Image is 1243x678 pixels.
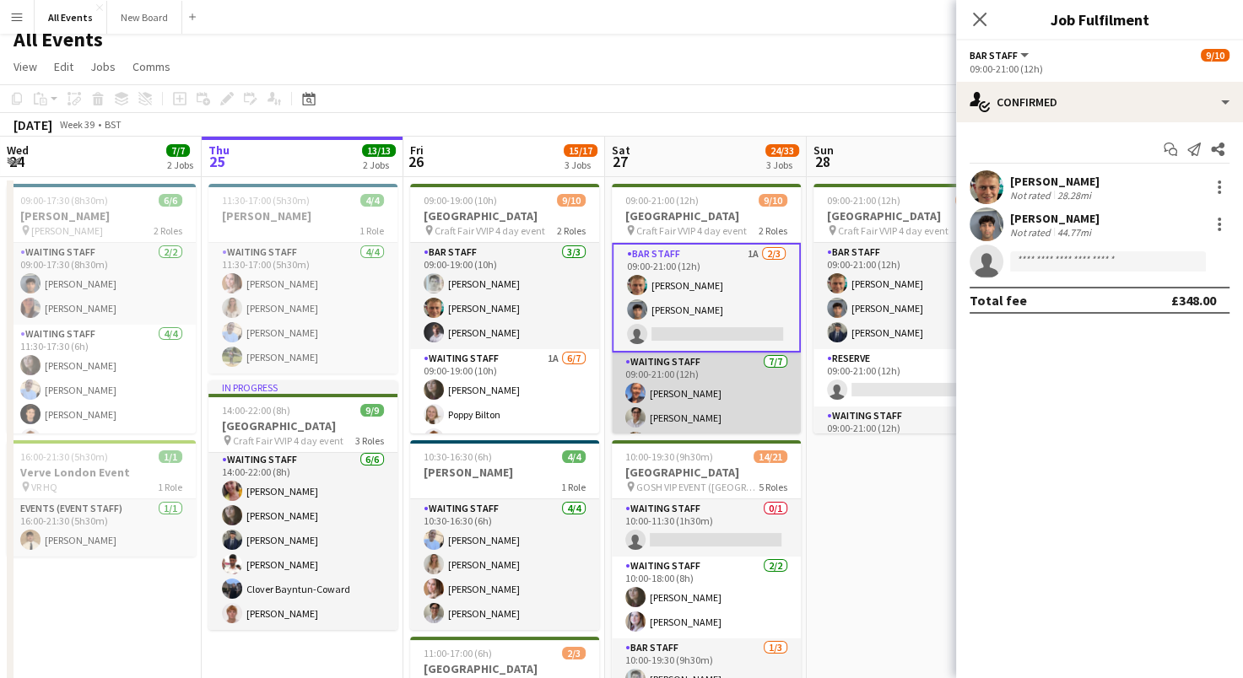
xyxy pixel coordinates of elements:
span: 28 [811,152,834,171]
h3: Job Fulfilment [956,8,1243,30]
span: View [14,59,37,74]
span: 2 Roles [557,224,586,237]
div: £348.00 [1171,292,1216,309]
span: 9/10 [759,194,787,207]
app-card-role: Reserve0/109:00-21:00 (12h) [813,349,1003,406]
div: [PERSON_NAME] [1010,211,1100,226]
span: 10:00-19:30 (9h30m) [625,450,713,463]
app-job-card: 09:00-21:00 (12h)10/11[GEOGRAPHIC_DATA] Craft Fair VVIP 4 day event3 RolesBar Staff3/309:00-21:00... [813,184,1003,433]
h3: [GEOGRAPHIC_DATA] [813,208,1003,223]
span: Craft Fair VVIP 4 day event [838,224,948,237]
div: 28.28mi [1054,189,1094,202]
app-card-role: Waiting Staff2/209:00-17:30 (8h30m)[PERSON_NAME][PERSON_NAME] [7,243,196,325]
h3: [GEOGRAPHIC_DATA] [612,465,801,480]
app-card-role: Bar Staff3/309:00-21:00 (12h)[PERSON_NAME][PERSON_NAME][PERSON_NAME] [813,243,1003,349]
div: 44.77mi [1054,226,1094,239]
app-card-role: Waiting Staff2/210:00-18:00 (8h)[PERSON_NAME][PERSON_NAME] [612,557,801,638]
div: Total fee [970,292,1027,309]
button: Bar Staff [970,49,1031,62]
div: [PERSON_NAME] [1010,174,1100,189]
span: 09:00-19:00 (10h) [424,194,497,207]
span: 6/6 [159,194,182,207]
app-card-role: Bar Staff3/309:00-19:00 (10h)[PERSON_NAME][PERSON_NAME][PERSON_NAME] [410,243,599,349]
span: 2 Roles [154,224,182,237]
h3: Verve London Event [7,465,196,480]
span: 13/13 [362,144,396,157]
h3: [GEOGRAPHIC_DATA] [208,418,397,433]
span: 1 Role [561,481,586,493]
app-card-role: Waiting Staff0/110:00-11:30 (1h30m) [612,499,801,557]
span: 4/4 [360,194,384,207]
span: 11:30-17:00 (5h30m) [222,194,310,207]
span: 1/1 [159,450,182,463]
button: New Board [107,1,182,34]
span: Sun [813,143,834,158]
span: 9/10 [557,194,586,207]
span: GOSH VIP EVENT ([GEOGRAPHIC_DATA][PERSON_NAME]) [636,481,759,493]
div: Not rated [1010,189,1054,202]
a: Edit [47,56,80,78]
span: Sat [612,143,630,158]
app-card-role: Waiting Staff7/709:00-21:00 (12h)[PERSON_NAME][PERSON_NAME][PERSON_NAME] ([PERSON_NAME] [612,352,801,562]
app-card-role: Waiting Staff4/411:30-17:30 (6h)[PERSON_NAME][PERSON_NAME][PERSON_NAME][PERSON_NAME] [7,325,196,455]
span: 2/3 [562,647,586,659]
div: 09:00-17:30 (8h30m)6/6[PERSON_NAME] [PERSON_NAME]2 RolesWaiting Staff2/209:00-17:30 (8h30m)[PERSO... [7,184,196,433]
span: Thu [208,143,230,158]
app-card-role: Waiting Staff4/411:30-17:00 (5h30m)[PERSON_NAME][PERSON_NAME][PERSON_NAME][PERSON_NAME] [208,243,397,374]
span: 27 [609,152,630,171]
span: VR HQ [31,481,57,493]
span: 1 Role [359,224,384,237]
span: Bar Staff [970,49,1018,62]
span: 09:00-21:00 (12h) [827,194,900,207]
app-job-card: 11:30-17:00 (5h30m)4/4[PERSON_NAME]1 RoleWaiting Staff4/411:30-17:00 (5h30m)[PERSON_NAME][PERSON_... [208,184,397,374]
span: 9/9 [360,404,384,417]
span: Comms [132,59,170,74]
app-job-card: 10:30-16:30 (6h)4/4[PERSON_NAME]1 RoleWaiting Staff4/410:30-16:30 (6h)[PERSON_NAME][PERSON_NAME][... [410,440,599,630]
button: All Events [35,1,107,34]
div: 16:00-21:30 (5h30m)1/1Verve London Event VR HQ1 RoleEvents (Event Staff)1/116:00-21:30 (5h30m)[PE... [7,440,196,557]
span: 16:00-21:30 (5h30m) [20,450,108,463]
div: In progress [208,380,397,394]
span: Edit [54,59,73,74]
h3: [GEOGRAPHIC_DATA] [612,208,801,223]
span: 26 [408,152,424,171]
span: 24/33 [765,144,799,157]
span: 3 Roles [355,434,384,447]
app-card-role: Waiting Staff4/410:30-16:30 (6h)[PERSON_NAME][PERSON_NAME][PERSON_NAME][PERSON_NAME] [410,499,599,630]
h3: [GEOGRAPHIC_DATA] [410,661,599,676]
app-card-role: Waiting Staff1A6/709:00-19:00 (10h)[PERSON_NAME]Poppy Bilton[PERSON_NAME] [410,349,599,553]
div: 3 Jobs [565,159,597,171]
span: 25 [206,152,230,171]
app-card-role: Events (Event Staff)1/116:00-21:30 (5h30m)[PERSON_NAME] [7,499,196,557]
a: View [7,56,44,78]
h1: All Events [14,27,103,52]
span: 7/7 [166,144,190,157]
app-job-card: 09:00-19:00 (10h)9/10[GEOGRAPHIC_DATA] Craft Fair VVIP 4 day event2 RolesBar Staff3/309:00-19:00 ... [410,184,599,433]
div: 2 Jobs [167,159,193,171]
app-job-card: In progress14:00-22:00 (8h)9/9[GEOGRAPHIC_DATA] Craft Fair VVIP 4 day event3 Roles[PERSON_NAME]Re... [208,380,397,630]
span: 9/10 [1201,49,1229,62]
span: Craft Fair VVIP 4 day event [233,434,343,447]
div: 3 Jobs [766,159,798,171]
span: Wed [7,143,29,158]
span: Craft Fair VVIP 4 day event [435,224,545,237]
div: Not rated [1010,226,1054,239]
div: BST [105,118,122,131]
h3: [PERSON_NAME] [208,208,397,223]
span: 5 Roles [759,481,787,493]
app-card-role: Bar Staff1A2/309:00-21:00 (12h)[PERSON_NAME][PERSON_NAME] [612,243,801,352]
span: 09:00-17:30 (8h30m) [20,194,108,207]
span: Craft Fair VVIP 4 day event [636,224,747,237]
span: 14/21 [754,450,787,463]
h3: [PERSON_NAME] [410,465,599,480]
app-card-role: Waiting Staff6/614:00-22:00 (8h)[PERSON_NAME][PERSON_NAME][PERSON_NAME][PERSON_NAME]Clover Bayntu... [208,450,397,630]
h3: [PERSON_NAME] [7,208,196,223]
span: 15/17 [564,144,597,157]
div: 09:00-21:00 (12h) [970,62,1229,75]
app-job-card: 09:00-21:00 (12h)9/10[GEOGRAPHIC_DATA] Craft Fair VVIP 4 day event2 RolesBar Staff1A2/309:00-21:0... [612,184,801,433]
